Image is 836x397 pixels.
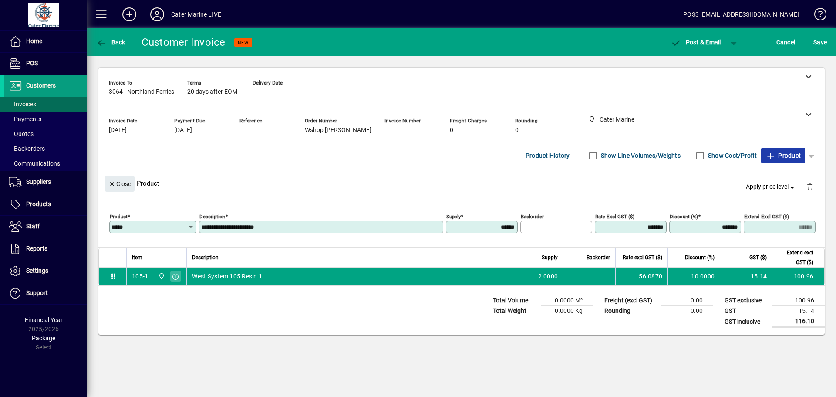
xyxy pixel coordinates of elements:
span: Backorders [9,145,45,152]
td: Total Volume [489,295,541,306]
div: POS3 [EMAIL_ADDRESS][DOMAIN_NAME] [683,7,799,21]
span: Quotes [9,130,34,137]
button: Delete [799,176,820,197]
td: GST exclusive [720,295,772,306]
span: Products [26,200,51,207]
button: Back [94,34,128,50]
span: Product [765,149,801,163]
td: 0.0000 M³ [541,295,593,306]
button: Product History [522,148,573,163]
mat-label: Supply [446,214,461,220]
span: Back [96,39,125,46]
span: Rate excl GST ($) [623,253,662,262]
span: Package [32,335,55,342]
a: Suppliers [4,171,87,193]
a: Support [4,282,87,304]
td: Rounding [600,306,661,316]
div: Product [98,167,825,199]
a: Products [4,193,87,215]
span: Staff [26,223,40,230]
a: POS [4,53,87,75]
td: GST inclusive [720,316,772,327]
td: 100.96 [772,268,824,285]
span: P [686,39,690,46]
a: Settings [4,260,87,282]
td: Freight (excl GST) [600,295,661,306]
span: Discount (%) [685,253,715,262]
div: 56.0870 [621,272,662,281]
a: Invoices [4,97,87,112]
span: Settings [26,267,48,274]
span: 20 days after EOM [187,88,237,95]
div: 105-1 [132,272,148,281]
span: - [384,127,386,134]
app-page-header-button: Delete [799,183,820,190]
span: ave [813,35,827,49]
button: Apply price level [742,179,800,195]
td: 15.14 [720,268,772,285]
button: Add [115,7,143,22]
td: 0.0000 Kg [541,306,593,316]
div: Cater Marine LIVE [171,7,221,21]
span: 0 [515,127,519,134]
button: Close [105,176,135,192]
button: Cancel [774,34,798,50]
span: Communications [9,160,60,167]
span: [DATE] [174,127,192,134]
span: - [239,127,241,134]
span: ost & Email [671,39,721,46]
span: - [253,88,254,95]
a: Quotes [4,126,87,141]
span: Item [132,253,142,262]
td: Total Weight [489,306,541,316]
label: Show Line Volumes/Weights [599,151,681,160]
app-page-header-button: Close [103,180,137,187]
button: Save [811,34,829,50]
td: 0.00 [661,295,713,306]
td: 15.14 [772,306,825,316]
span: S [813,39,817,46]
td: 10.0000 [667,268,720,285]
span: Extend excl GST ($) [778,248,813,267]
mat-label: Description [199,214,225,220]
span: Payments [9,115,41,122]
a: Backorders [4,141,87,156]
span: Customers [26,82,56,89]
a: Reports [4,238,87,260]
mat-label: Discount (%) [670,214,698,220]
span: GST ($) [749,253,767,262]
span: Apply price level [746,182,796,191]
a: Home [4,31,87,52]
label: Show Cost/Profit [706,151,757,160]
span: 3064 - Northland Ferries [109,88,174,95]
span: Product History [526,149,570,163]
div: Customer Invoice [142,35,226,49]
mat-label: Extend excl GST ($) [744,214,789,220]
span: Financial Year [25,316,63,323]
a: Knowledge Base [808,2,825,30]
td: 100.96 [772,295,825,306]
span: Backorder [587,253,610,262]
span: Reports [26,245,47,252]
span: Support [26,289,48,296]
span: Supply [542,253,558,262]
button: Profile [143,7,171,22]
span: 2.0000 [538,272,558,281]
span: Suppliers [26,178,51,185]
span: 0 [450,127,453,134]
span: Home [26,37,42,44]
td: GST [720,306,772,316]
span: Cancel [776,35,796,49]
a: Communications [4,156,87,171]
td: 0.00 [661,306,713,316]
span: Invoices [9,101,36,108]
span: NEW [238,40,249,45]
span: West System 105 Resin 1L [192,272,266,281]
span: Description [192,253,219,262]
button: Product [761,148,805,163]
span: Wshop [PERSON_NAME] [305,127,371,134]
app-page-header-button: Back [87,34,135,50]
button: Post & Email [666,34,725,50]
span: POS [26,60,38,67]
a: Staff [4,216,87,238]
